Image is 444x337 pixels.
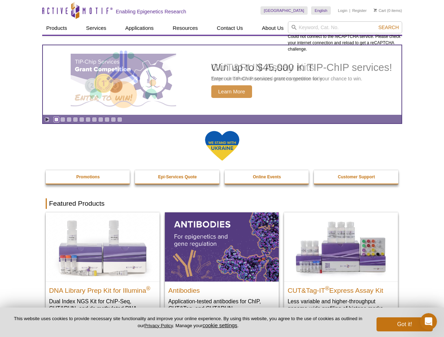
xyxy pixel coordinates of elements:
[92,117,97,122] a: Go to slide 7
[43,45,401,115] a: TIP-ChIP Services Grant Competition Win up to $45,000 in TIP-ChIP services! Enter our TIP-ChIP se...
[85,117,91,122] a: Go to slide 6
[338,8,347,13] a: Login
[158,174,197,179] strong: Epi-Services Quote
[325,285,329,291] sup: ®
[288,21,402,52] div: Could not connect to the reCAPTCHA service. Please check your internet connection and reload to g...
[225,170,310,184] a: Online Events
[104,117,110,122] a: Go to slide 9
[116,8,186,15] h2: Enabling Epigenetics Research
[146,285,150,291] sup: ®
[376,24,401,31] button: Search
[144,323,173,328] a: Privacy Policy
[288,21,402,33] input: Keyword, Cat. No.
[258,21,288,35] a: About Us
[211,62,392,73] h2: Win up to $45,000 in TIP-ChIP services!
[211,85,252,98] span: Learn More
[338,174,375,179] strong: Customer Support
[79,117,84,122] a: Go to slide 5
[82,21,111,35] a: Services
[42,21,71,35] a: Products
[284,212,398,281] img: CUT&Tag-IT® Express Assay Kit
[377,317,433,331] button: Got it!
[44,117,50,122] a: Toggle autoplay
[117,117,122,122] a: Go to slide 11
[213,21,247,35] a: Contact Us
[111,117,116,122] a: Go to slide 10
[260,6,308,15] a: [GEOGRAPHIC_DATA]
[253,174,281,179] strong: Online Events
[311,6,331,15] a: English
[49,284,156,294] h2: DNA Library Prep Kit for Illumina
[11,316,365,329] p: This website uses cookies to provide necessary site functionality and improve your online experie...
[202,322,237,328] button: cookie settings
[284,212,398,319] a: CUT&Tag-IT® Express Assay Kit CUT&Tag-IT®Express Assay Kit Less variable and higher-throughput ge...
[165,212,279,281] img: All Antibodies
[288,298,394,312] p: Less variable and higher-throughput genome-wide profiling of histone marks​.
[54,117,59,122] a: Go to slide 1
[46,170,131,184] a: Promotions
[288,284,394,294] h2: CUT&Tag-IT Express Assay Kit
[121,21,158,35] a: Applications
[374,8,386,13] a: Cart
[374,8,377,12] img: Your Cart
[46,198,399,209] h2: Featured Products
[168,284,275,294] h2: Antibodies
[60,117,65,122] a: Go to slide 2
[205,130,240,161] img: We Stand With Ukraine
[168,21,202,35] a: Resources
[76,174,100,179] strong: Promotions
[374,6,402,15] li: (0 items)
[71,54,176,106] img: TIP-ChIP Services Grant Competition
[352,8,367,13] a: Register
[378,25,399,30] span: Search
[98,117,103,122] a: Go to slide 8
[49,298,156,319] p: Dual Index NGS Kit for ChIP-Seq, CUT&RUN, and ds methylated DNA assays.
[135,170,220,184] a: Epi-Services Quote
[46,212,160,326] a: DNA Library Prep Kit for Illumina DNA Library Prep Kit for Illumina® Dual Index NGS Kit for ChIP-...
[349,6,350,15] li: |
[46,212,160,281] img: DNA Library Prep Kit for Illumina
[73,117,78,122] a: Go to slide 4
[314,170,399,184] a: Customer Support
[165,212,279,319] a: All Antibodies Antibodies Application-tested antibodies for ChIP, CUT&Tag, and CUT&RUN.
[43,45,401,115] article: TIP-ChIP Services Grant Competition
[211,75,392,82] p: Enter our TIP-ChIP services grant competition for your chance to win.
[420,313,437,330] iframe: Intercom live chat
[168,298,275,312] p: Application-tested antibodies for ChIP, CUT&Tag, and CUT&RUN.
[66,117,72,122] a: Go to slide 3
